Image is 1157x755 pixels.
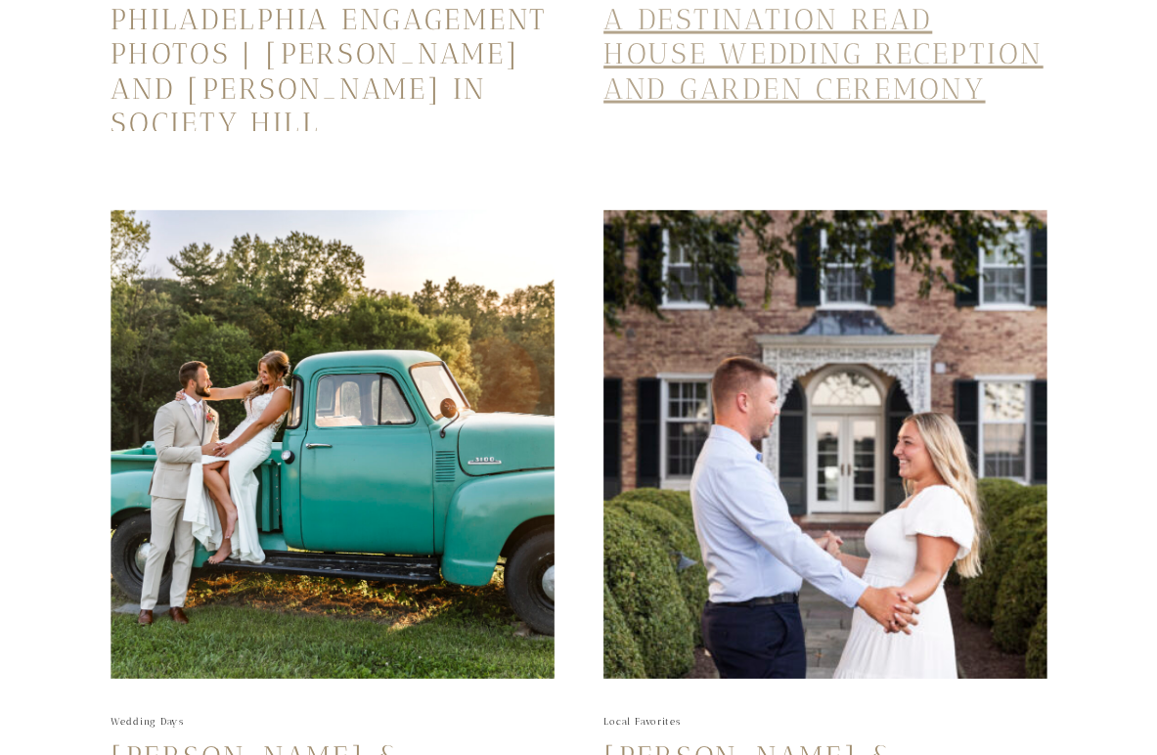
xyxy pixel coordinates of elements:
img: The groom stands in front of a vintage teal pickup truck parked on a sunlit field as the bride, b... [111,210,554,679]
a: Local Favorites [603,716,681,728]
a: Wedding Days [111,716,184,728]
a: A Destination Read House Wedding Reception and Garden Ceremony [603,2,1044,106]
a: Philadelphia Engagement Photos | [PERSON_NAME] and [PERSON_NAME] in Society Hill [111,2,548,141]
img: Close-up of the couple smiling and looking into each other’s eyes in front of the grand doorway a... [603,210,1046,679]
